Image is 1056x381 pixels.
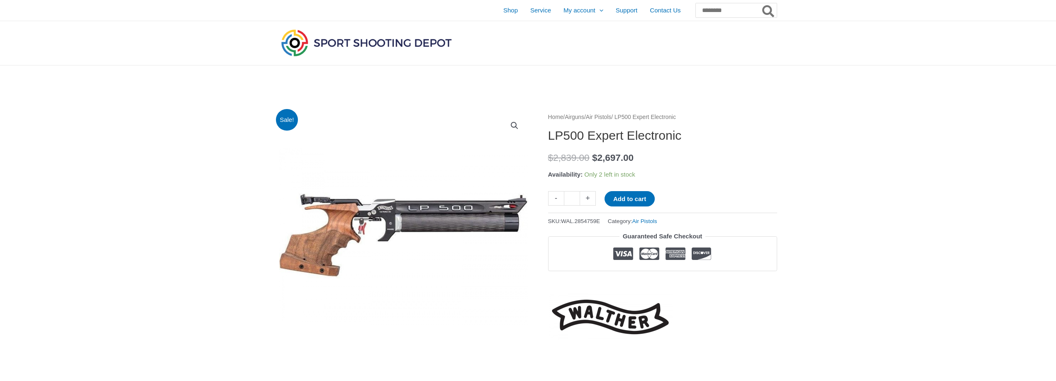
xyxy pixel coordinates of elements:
[565,114,584,120] a: Airguns
[548,114,563,120] a: Home
[584,171,635,178] span: Only 2 left in stock
[548,277,777,287] iframe: Customer reviews powered by Trustpilot
[548,112,777,123] nav: Breadcrumb
[548,216,600,226] span: SKU:
[619,231,706,242] legend: Guaranteed Safe Checkout
[548,171,583,178] span: Availability:
[592,153,598,163] span: $
[761,3,777,17] button: Search
[605,191,655,206] button: Add to cart
[564,191,580,206] input: Product quantity
[561,218,600,224] span: WAL.2854759E
[276,109,298,131] span: Sale!
[548,294,673,340] a: Walther
[632,218,657,224] a: Air Pistols
[548,191,564,206] a: -
[548,128,777,143] h1: LP500 Expert Electronic
[592,153,634,163] bdi: 2,697.00
[580,191,596,206] a: +
[279,27,454,58] img: Sport Shooting Depot
[507,118,522,133] a: View full-screen image gallery
[586,114,611,120] a: Air Pistols
[548,153,554,163] span: $
[608,216,657,226] span: Category:
[548,153,590,163] bdi: 2,839.00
